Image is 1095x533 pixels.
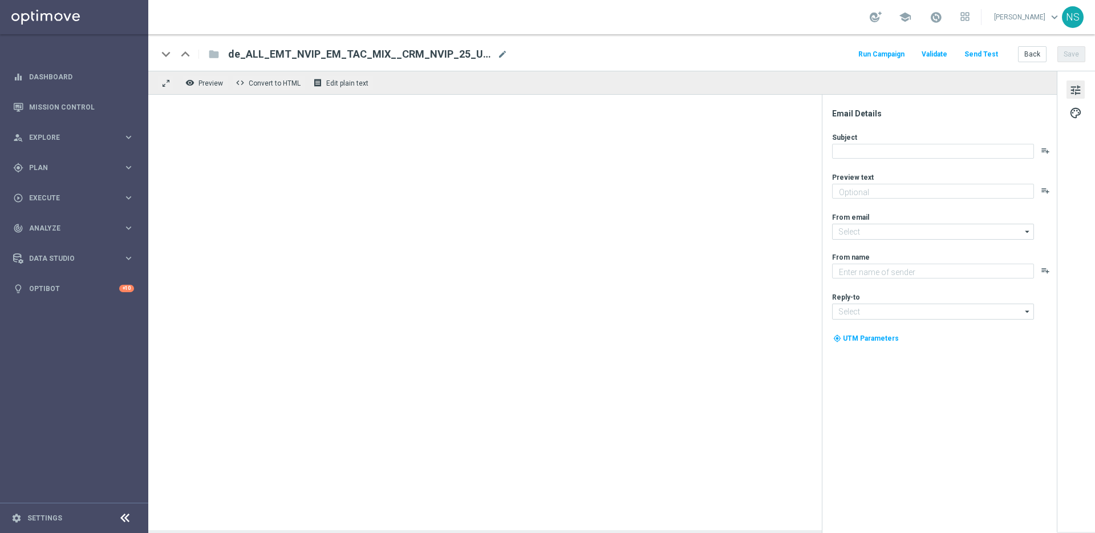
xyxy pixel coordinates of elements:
[13,132,123,143] div: Explore
[236,78,245,87] span: code
[497,49,508,59] span: mode_edit
[1041,146,1050,155] button: playlist_add
[857,47,906,62] button: Run Campaign
[29,255,123,262] span: Data Studio
[29,225,123,232] span: Analyze
[1022,304,1033,319] i: arrow_drop_down
[13,133,135,142] button: person_search Explore keyboard_arrow_right
[13,132,23,143] i: person_search
[198,79,223,87] span: Preview
[313,78,322,87] i: receipt
[1041,266,1050,275] button: playlist_add
[29,164,123,171] span: Plan
[993,9,1062,26] a: [PERSON_NAME]keyboard_arrow_down
[1022,224,1033,239] i: arrow_drop_down
[13,72,135,82] button: equalizer Dashboard
[185,78,194,87] i: remove_red_eye
[326,79,368,87] span: Edit plain text
[843,334,899,342] span: UTM Parameters
[11,513,22,523] i: settings
[29,92,134,122] a: Mission Control
[13,273,134,304] div: Optibot
[1041,186,1050,195] button: playlist_add
[832,253,870,262] label: From name
[13,254,135,263] button: Data Studio keyboard_arrow_right
[920,47,949,62] button: Validate
[1018,46,1047,62] button: Back
[832,224,1034,240] input: Select
[123,192,134,203] i: keyboard_arrow_right
[123,162,134,173] i: keyboard_arrow_right
[13,92,134,122] div: Mission Control
[963,47,1000,62] button: Send Test
[123,223,134,233] i: keyboard_arrow_right
[119,285,134,292] div: +10
[13,193,23,203] i: play_circle_outline
[832,108,1056,119] div: Email Details
[832,213,869,222] label: From email
[1062,6,1084,28] div: NS
[13,223,123,233] div: Analyze
[922,50,947,58] span: Validate
[310,75,374,90] button: receipt Edit plain text
[833,334,841,342] i: my_location
[13,62,134,92] div: Dashboard
[29,134,123,141] span: Explore
[1066,103,1085,122] button: palette
[832,293,860,302] label: Reply-to
[29,195,123,201] span: Execute
[27,515,62,522] a: Settings
[123,253,134,264] i: keyboard_arrow_right
[13,284,23,294] i: lightbulb
[13,163,135,172] button: gps_fixed Plan keyboard_arrow_right
[29,273,119,304] a: Optibot
[1048,11,1061,23] span: keyboard_arrow_down
[13,224,135,233] button: track_changes Analyze keyboard_arrow_right
[899,11,911,23] span: school
[1057,46,1085,62] button: Save
[13,253,123,264] div: Data Studio
[1066,80,1085,99] button: tune
[13,193,135,203] button: play_circle_outline Execute keyboard_arrow_right
[13,223,23,233] i: track_changes
[233,75,306,90] button: code Convert to HTML
[249,79,301,87] span: Convert to HTML
[832,173,874,182] label: Preview text
[13,103,135,112] button: Mission Control
[832,304,1034,320] input: Select
[29,62,134,92] a: Dashboard
[13,163,123,173] div: Plan
[1069,106,1082,120] span: palette
[13,193,123,203] div: Execute
[13,163,23,173] i: gps_fixed
[123,132,134,143] i: keyboard_arrow_right
[13,284,135,293] button: lightbulb Optibot +10
[13,72,23,82] i: equalizer
[228,47,493,61] span: de_ALL_EMT_NVIP_EM_TAC_MIX__CRM_NVIP_25_UPDATE_PHONE_NUMBER_250818
[1069,83,1082,98] span: tune
[832,133,857,142] label: Subject
[832,332,900,345] button: my_location UTM Parameters
[182,75,228,90] button: remove_red_eye Preview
